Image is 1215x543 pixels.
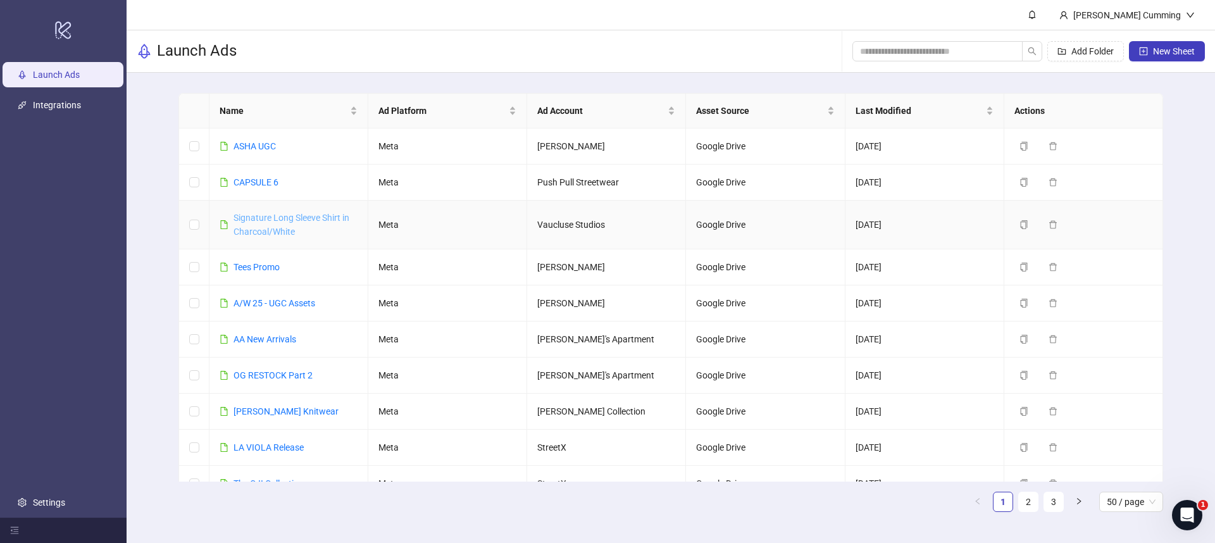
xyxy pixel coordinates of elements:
[1019,443,1028,452] span: copy
[686,285,845,321] td: Google Drive
[686,430,845,466] td: Google Drive
[1019,492,1038,511] a: 2
[220,335,228,344] span: file
[1044,492,1063,511] a: 3
[1049,443,1057,452] span: delete
[845,201,1004,249] td: [DATE]
[527,249,686,285] td: [PERSON_NAME]
[220,104,347,118] span: Name
[974,497,981,505] span: left
[1172,500,1202,530] iframe: Intercom live chat
[234,298,315,308] a: A/W 25 - UGC Assets
[378,104,506,118] span: Ad Platform
[686,94,845,128] th: Asset Source
[686,165,845,201] td: Google Drive
[33,101,81,111] a: Integrations
[1153,46,1195,56] span: New Sheet
[368,128,527,165] td: Meta
[1018,492,1038,512] li: 2
[220,178,228,187] span: file
[368,165,527,201] td: Meta
[527,394,686,430] td: [PERSON_NAME] Collection
[527,128,686,165] td: [PERSON_NAME]
[1019,479,1028,488] span: copy
[1047,41,1124,61] button: Add Folder
[220,142,228,151] span: file
[686,358,845,394] td: Google Drive
[33,70,80,80] a: Launch Ads
[1028,10,1037,19] span: bell
[686,394,845,430] td: Google Drive
[686,128,845,165] td: Google Drive
[1068,8,1186,22] div: [PERSON_NAME] Cumming
[527,285,686,321] td: [PERSON_NAME]
[527,94,686,128] th: Ad Account
[1069,492,1089,512] li: Next Page
[856,104,983,118] span: Last Modified
[1049,263,1057,271] span: delete
[527,201,686,249] td: Vaucluse Studios
[234,406,339,416] a: [PERSON_NAME] Knitwear
[1049,299,1057,308] span: delete
[234,370,313,380] a: OG RESTOCK Part 2
[845,249,1004,285] td: [DATE]
[1075,497,1083,505] span: right
[1019,263,1028,271] span: copy
[1186,11,1195,20] span: down
[33,497,65,508] a: Settings
[1198,500,1208,510] span: 1
[845,430,1004,466] td: [DATE]
[368,321,527,358] td: Meta
[994,492,1012,511] a: 1
[1049,335,1057,344] span: delete
[368,249,527,285] td: Meta
[368,430,527,466] td: Meta
[368,94,527,128] th: Ad Platform
[968,492,988,512] li: Previous Page
[686,321,845,358] td: Google Drive
[234,334,296,344] a: AA New Arrivals
[1049,142,1057,151] span: delete
[686,201,845,249] td: Google Drive
[368,201,527,249] td: Meta
[845,165,1004,201] td: [DATE]
[157,41,237,61] h3: Launch Ads
[1019,407,1028,416] span: copy
[220,220,228,229] span: file
[220,299,228,308] span: file
[1071,46,1114,56] span: Add Folder
[845,358,1004,394] td: [DATE]
[527,321,686,358] td: [PERSON_NAME]'s Apartment
[696,104,824,118] span: Asset Source
[1019,142,1028,151] span: copy
[234,442,304,453] a: LA VIOLA Release
[845,285,1004,321] td: [DATE]
[220,479,228,488] span: file
[527,430,686,466] td: StreetX
[845,321,1004,358] td: [DATE]
[1059,11,1068,20] span: user
[1107,492,1156,511] span: 50 / page
[1139,47,1148,56] span: plus-square
[1049,178,1057,187] span: delete
[1049,371,1057,380] span: delete
[1019,299,1028,308] span: copy
[845,394,1004,430] td: [DATE]
[220,263,228,271] span: file
[368,358,527,394] td: Meta
[845,128,1004,165] td: [DATE]
[1019,335,1028,344] span: copy
[368,394,527,430] td: Meta
[368,466,527,502] td: Meta
[1049,220,1057,229] span: delete
[234,213,349,237] a: Signature Long Sleeve Shirt in Charcoal/White
[968,492,988,512] button: left
[234,177,278,187] a: CAPSULE 6
[1069,492,1089,512] button: right
[993,492,1013,512] li: 1
[1049,479,1057,488] span: delete
[1004,94,1163,128] th: Actions
[1057,47,1066,56] span: folder-add
[686,249,845,285] td: Google Drive
[220,407,228,416] span: file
